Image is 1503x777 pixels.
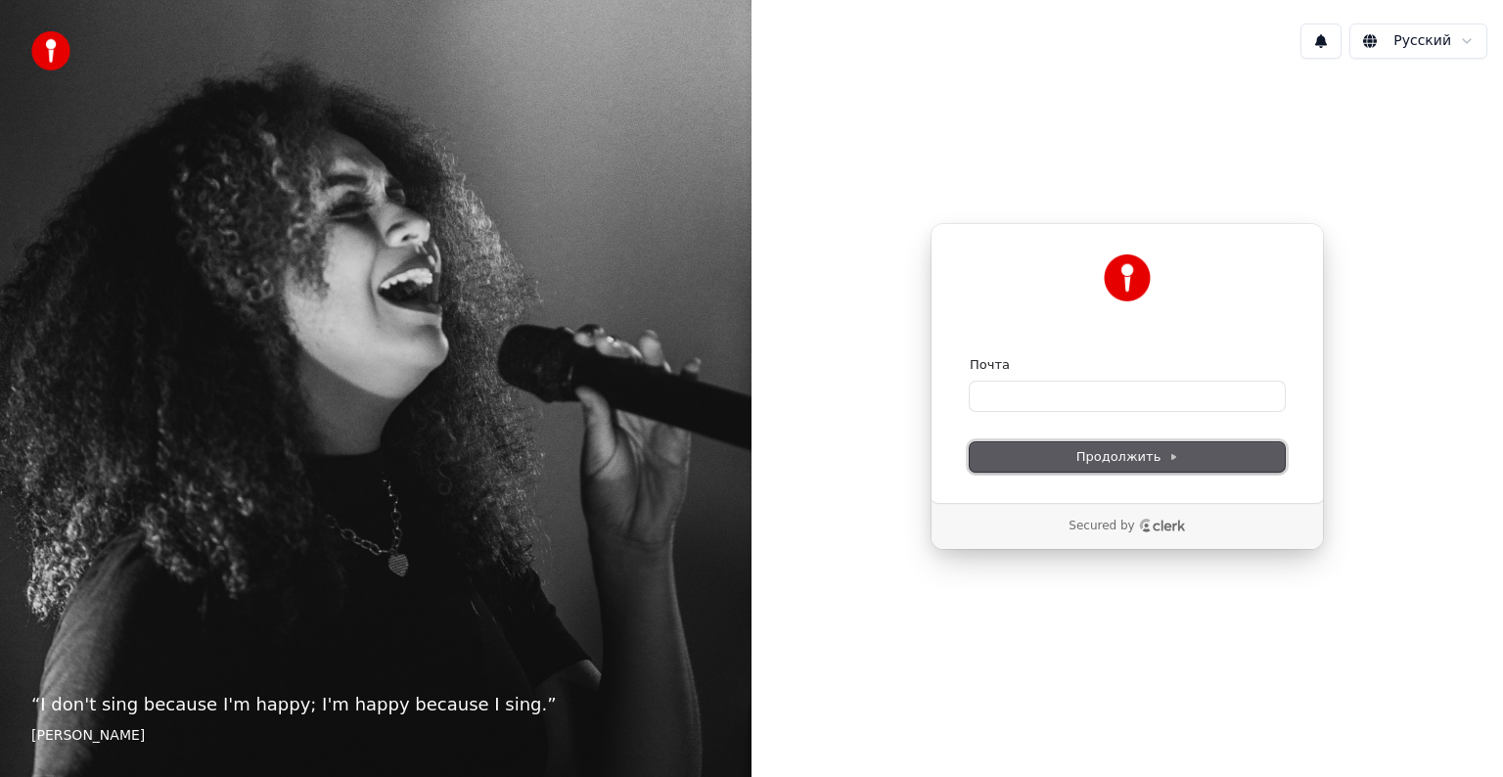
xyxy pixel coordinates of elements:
span: Продолжить [1076,448,1179,466]
footer: [PERSON_NAME] [31,726,720,746]
p: “ I don't sing because I'm happy; I'm happy because I sing. ” [31,691,720,718]
img: youka [31,31,70,70]
button: Продолжить [970,442,1285,472]
a: Clerk logo [1139,519,1186,532]
img: Youka [1104,254,1151,301]
p: Secured by [1069,519,1134,534]
label: Почта [970,356,1010,374]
